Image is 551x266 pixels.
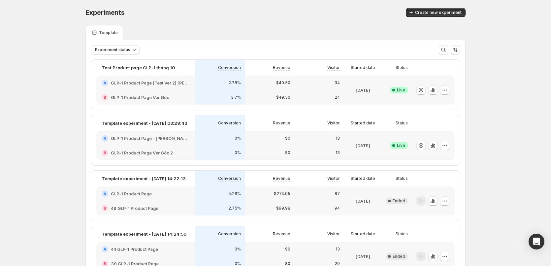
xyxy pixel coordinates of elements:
[104,81,106,85] h2: A
[218,231,241,237] p: Conversion
[228,206,241,211] p: 2.75%
[111,205,158,212] h2: 49 GLP-1 Product Page
[95,47,130,52] span: Experiment status
[228,191,241,196] p: 5.26%
[85,9,125,17] span: Experiments
[285,247,290,252] p: $0
[336,150,340,155] p: 13
[336,247,340,252] p: 13
[276,95,290,100] p: $49.50
[111,94,169,101] h2: GLP-1 Product Page Ver Gốc
[235,247,241,252] p: 0%
[285,136,290,141] p: $0
[396,120,408,126] p: Status
[104,262,106,266] h2: B
[393,254,405,259] span: Ended
[102,120,187,126] p: Template experiment - [DATE] 03:28:43
[276,206,290,211] p: $99.98
[104,206,106,210] h2: B
[274,191,290,196] p: $274.95
[91,45,140,54] button: Experiment status
[351,65,375,70] p: Started date
[327,120,340,126] p: Visitor
[99,30,118,35] p: Template
[218,176,241,181] p: Conversion
[235,150,241,155] p: 0%
[235,136,241,141] p: 0%
[356,142,370,149] p: [DATE]
[393,198,405,204] span: Ended
[397,143,405,148] span: Live
[335,80,340,85] p: 34
[102,231,186,237] p: Template experiment - [DATE] 14:24:50
[415,10,462,15] span: Create new experiment
[273,120,290,126] p: Revenue
[218,65,241,70] p: Conversion
[529,234,544,249] div: Open Intercom Messenger
[285,150,290,155] p: $0
[104,192,106,196] h2: A
[356,198,370,204] p: [DATE]
[335,95,340,100] p: 24
[327,65,340,70] p: Visitor
[218,120,241,126] p: Conversion
[396,65,408,70] p: Status
[228,80,241,85] p: 2.78%
[111,150,173,156] h2: GLP-1 Product Page Ver Gốc 2
[451,45,460,54] button: Sort the results
[406,8,466,17] button: Create new experiment
[104,151,106,155] h2: B
[276,80,290,85] p: $49.50
[351,176,375,181] p: Started date
[111,246,158,252] h2: 44 GLP-1 Product Page
[335,191,340,196] p: 87
[273,231,290,237] p: Revenue
[327,231,340,237] p: Visitor
[396,176,408,181] p: Status
[396,231,408,237] p: Status
[336,136,340,141] p: 13
[351,231,375,237] p: Started date
[104,136,106,140] h2: A
[327,176,340,181] p: Visitor
[273,176,290,181] p: Revenue
[356,253,370,260] p: [DATE]
[102,64,175,71] p: Test Product page GLP-1 tháng 10
[111,190,152,197] h2: GLP-1 Product Page
[356,87,370,93] p: [DATE]
[111,80,190,86] h2: GLP-1 Product Page (Test Ver 2) [PERSON_NAME] + A+content mới
[335,206,340,211] p: 94
[104,95,106,99] h2: B
[351,120,375,126] p: Started date
[111,135,190,142] h2: GLP-1 Product Page - [PERSON_NAME] sản [PERSON_NAME] ver3
[397,87,405,93] span: Live
[104,247,106,251] h2: A
[102,175,185,182] p: Template experiment - [DATE] 14:22:13
[273,65,290,70] p: Revenue
[231,95,241,100] p: 3.7%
